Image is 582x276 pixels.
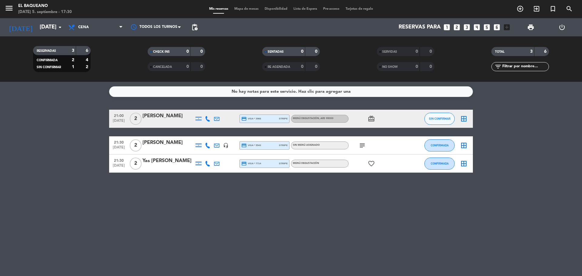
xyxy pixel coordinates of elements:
div: [PERSON_NAME] [142,139,194,147]
strong: 0 [200,49,204,54]
strong: 4 [86,58,89,62]
span: 21:00 [111,112,126,119]
i: filter_list [494,63,502,70]
span: stripe [279,143,288,147]
i: turned_in_not [549,5,557,12]
span: stripe [279,117,288,121]
span: RESERVADAS [37,49,56,52]
strong: 3 [530,49,533,54]
strong: 3 [72,48,74,53]
strong: 6 [544,49,548,54]
span: SIN CONFIRMAR [37,66,61,69]
strong: 0 [315,49,319,54]
i: credit_card [241,143,247,148]
i: search [566,5,573,12]
span: [DATE] [111,145,126,152]
i: arrow_drop_down [56,24,64,31]
div: Yas [PERSON_NAME] [142,157,194,165]
span: 21:30 [111,157,126,164]
div: No hay notas para este servicio. Haz clic para agregar una [232,88,351,95]
span: stripe [279,161,288,165]
span: 2 [130,158,142,170]
span: SIN CONFIRMAR [429,117,450,120]
i: border_all [460,115,467,122]
span: SERVIDAS [382,50,397,53]
i: looks_one [443,23,451,31]
i: card_giftcard [368,115,375,122]
span: 2 [130,113,142,125]
span: NO SHOW [382,65,398,68]
i: looks_two [453,23,461,31]
span: CANCELADA [153,65,172,68]
div: El Baqueano [18,3,72,9]
button: CONFIRMADA [424,158,455,170]
button: SIN CONFIRMAR [424,113,455,125]
button: menu [5,4,14,15]
strong: 0 [315,65,319,69]
strong: 1 [72,65,74,69]
span: TOTAL [495,50,504,53]
div: LOG OUT [546,18,577,36]
div: [DATE] 5. septiembre - 17:30 [18,9,72,15]
strong: 0 [301,49,303,54]
strong: 0 [301,65,303,69]
span: visa * 7714 [241,161,261,166]
i: border_all [460,142,467,149]
i: looks_4 [473,23,481,31]
i: power_settings_new [558,24,566,31]
i: border_all [460,160,467,167]
i: [DATE] [5,21,37,34]
span: Pre-acceso [320,7,343,11]
span: Tarjetas de regalo [343,7,376,11]
span: Disponibilidad [262,7,290,11]
span: RESERVAR MESA [512,4,528,14]
span: Sin menú asignado [293,144,320,146]
i: favorite_border [368,160,375,167]
span: Cena [78,25,89,29]
span: Lista de Espera [290,7,320,11]
span: [DATE] [111,119,126,126]
span: Mis reservas [206,7,231,11]
span: CHECK INS [153,50,170,53]
span: CONFIRMADA [431,162,449,165]
span: CONFIRMADA [37,59,58,62]
span: BUSCAR [561,4,577,14]
input: Filtrar por nombre... [502,63,549,70]
i: looks_3 [463,23,471,31]
span: SENTADAS [268,50,284,53]
span: CONFIRMADA [431,144,449,147]
strong: 0 [186,65,189,69]
i: add_box [503,23,511,31]
strong: 0 [430,49,433,54]
strong: 0 [416,65,418,69]
span: Reserva especial [545,4,561,14]
i: subject [359,142,366,149]
span: print [527,24,534,31]
i: credit_card [241,161,247,166]
strong: 2 [86,65,89,69]
span: [DATE] [111,164,126,171]
span: Menú degustación [293,162,319,165]
i: looks_6 [493,23,501,31]
span: visa * 5543 [241,143,261,148]
i: looks_5 [483,23,491,31]
i: add_circle_outline [517,5,524,12]
button: CONFIRMADA [424,139,455,151]
span: pending_actions [191,24,198,31]
i: headset_mic [223,143,229,148]
i: exit_to_app [533,5,540,12]
span: RE AGENDADA [268,65,290,68]
span: visa * 3966 [241,116,261,121]
span: Reservas para [399,24,441,30]
span: 2 [130,139,142,151]
strong: 2 [72,58,74,62]
i: credit_card [241,116,247,121]
span: , ARS 98000 [319,117,333,120]
span: Mapa de mesas [231,7,262,11]
span: WALK IN [528,4,545,14]
strong: 0 [200,65,204,69]
span: Menú degustación [293,117,333,120]
span: 21:30 [111,138,126,145]
i: menu [5,4,14,13]
strong: 0 [430,65,433,69]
